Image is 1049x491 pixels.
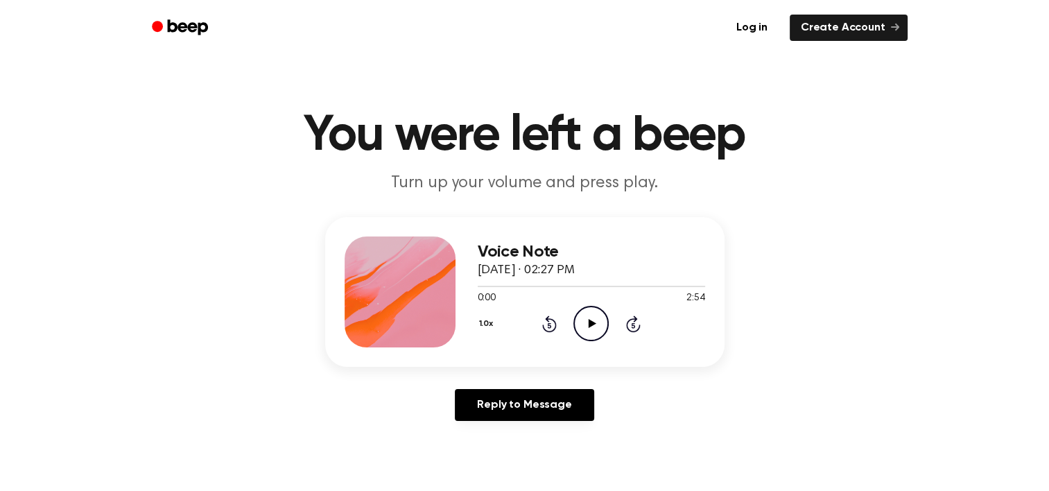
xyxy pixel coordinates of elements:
[142,15,220,42] a: Beep
[478,243,705,261] h3: Voice Note
[686,291,704,306] span: 2:54
[170,111,880,161] h1: You were left a beep
[478,291,496,306] span: 0:00
[259,172,791,195] p: Turn up your volume and press play.
[478,312,499,336] button: 1.0x
[722,12,781,44] a: Log in
[790,15,908,41] a: Create Account
[478,264,575,277] span: [DATE] · 02:27 PM
[455,389,593,421] a: Reply to Message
